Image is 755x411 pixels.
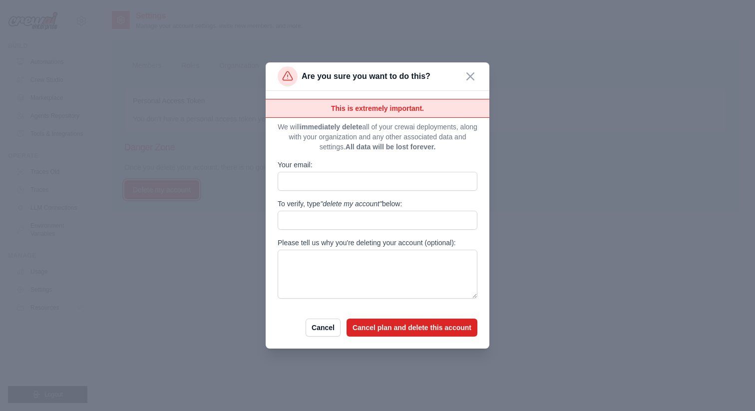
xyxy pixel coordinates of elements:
[302,70,430,82] p: Are you sure you want to do this?
[278,199,477,209] label: To verify, type below:
[278,122,477,152] p: We will all of your crewai deployments, along with your organization and any other associated dat...
[278,160,477,170] label: Your email:
[320,200,382,208] span: "delete my account"
[278,99,477,117] p: This is extremely important.
[300,123,362,131] span: immediately delete
[346,143,436,151] span: All data will be lost forever.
